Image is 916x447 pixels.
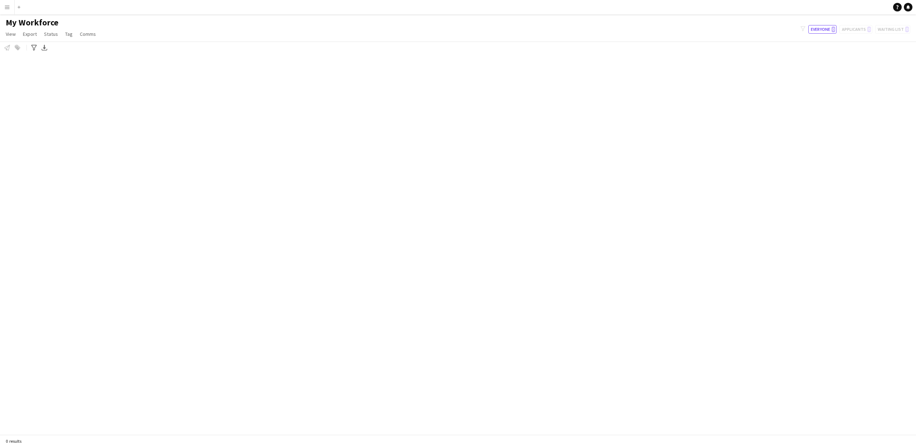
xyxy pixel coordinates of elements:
[62,29,75,39] a: Tag
[77,29,99,39] a: Comms
[808,25,837,34] button: Everyone0
[832,27,835,32] span: 0
[6,17,58,28] span: My Workforce
[23,31,37,37] span: Export
[65,31,73,37] span: Tag
[44,31,58,37] span: Status
[80,31,96,37] span: Comms
[20,29,40,39] a: Export
[3,29,19,39] a: View
[41,29,61,39] a: Status
[40,43,49,52] app-action-btn: Export XLSX
[6,31,16,37] span: View
[30,43,38,52] app-action-btn: Advanced filters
